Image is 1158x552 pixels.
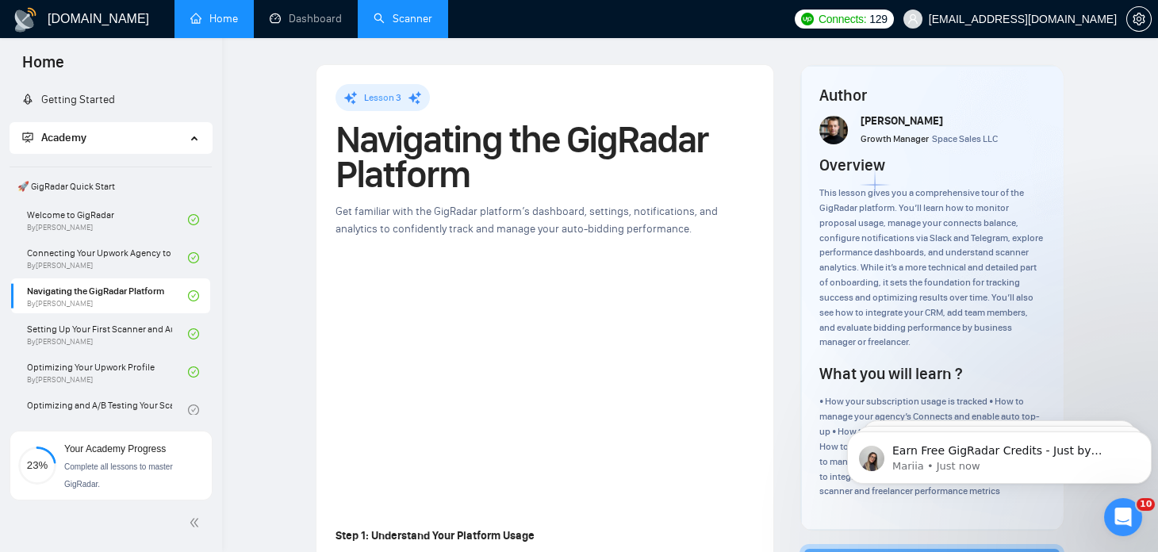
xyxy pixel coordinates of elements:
span: check-circle [188,404,199,416]
span: Connects: [819,10,866,28]
img: vlad-t.jpg [819,116,848,144]
button: setting [1126,6,1152,32]
span: Academy [41,131,86,144]
span: Space Sales LLC [932,133,998,144]
span: check-circle [188,328,199,339]
span: check-circle [188,214,199,225]
span: Your Academy Progress [64,443,166,454]
iframe: Intercom notifications message [841,398,1158,509]
a: rocketGetting Started [22,93,115,106]
span: 🚀 GigRadar Quick Start [11,171,210,202]
span: Lesson 3 [364,92,401,103]
p: This lesson gives you a comprehensive tour of the GigRadar platform. You’ll learn how to monitor ... [819,186,1045,350]
h4: What you will learn ? [819,362,962,385]
h4: Overview [819,154,885,176]
span: Home [10,51,77,84]
span: Get familiar with the GigRadar platform’s dashboard, settings, notifications, and analytics to co... [336,205,718,236]
iframe: Intercom live chat [1104,498,1142,536]
a: setting [1126,13,1152,25]
span: fund-projection-screen [22,132,33,143]
a: homeHome [190,12,238,25]
a: Connecting Your Upwork Agency to GigRadarBy[PERSON_NAME] [27,240,188,275]
a: Optimizing Your Upwork ProfileBy[PERSON_NAME] [27,355,188,389]
span: double-left [189,515,205,531]
p: • How your subscription usage is tracked • How to manage your agency’s Connects and enable auto t... [819,394,1045,499]
span: check-circle [188,252,199,263]
span: check-circle [188,290,199,301]
li: Getting Started [10,84,212,116]
a: dashboardDashboard [270,12,342,25]
img: upwork-logo.png [801,13,814,25]
span: user [907,13,918,25]
span: check-circle [188,366,199,378]
span: Complete all lessons to master GigRadar. [64,462,173,489]
span: Growth Manager [861,133,929,144]
a: searchScanner [374,12,432,25]
span: [PERSON_NAME] [861,114,943,128]
span: Academy [22,131,86,144]
strong: Step 1: Understand Your Platform Usage [336,529,535,542]
a: Welcome to GigRadarBy[PERSON_NAME] [27,202,188,237]
span: 10 [1137,498,1155,511]
img: logo [13,7,38,33]
h4: Author [819,84,1045,106]
a: Navigating the GigRadar PlatformBy[PERSON_NAME] [27,278,188,313]
h1: Navigating the GigRadar Platform [336,122,754,192]
a: Setting Up Your First Scanner and Auto-BidderBy[PERSON_NAME] [27,316,188,351]
span: 129 [869,10,887,28]
span: setting [1127,13,1151,25]
span: 23% [18,460,56,470]
a: Optimizing and A/B Testing Your Scanner for Better ResultsBy[PERSON_NAME] [27,393,188,427]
